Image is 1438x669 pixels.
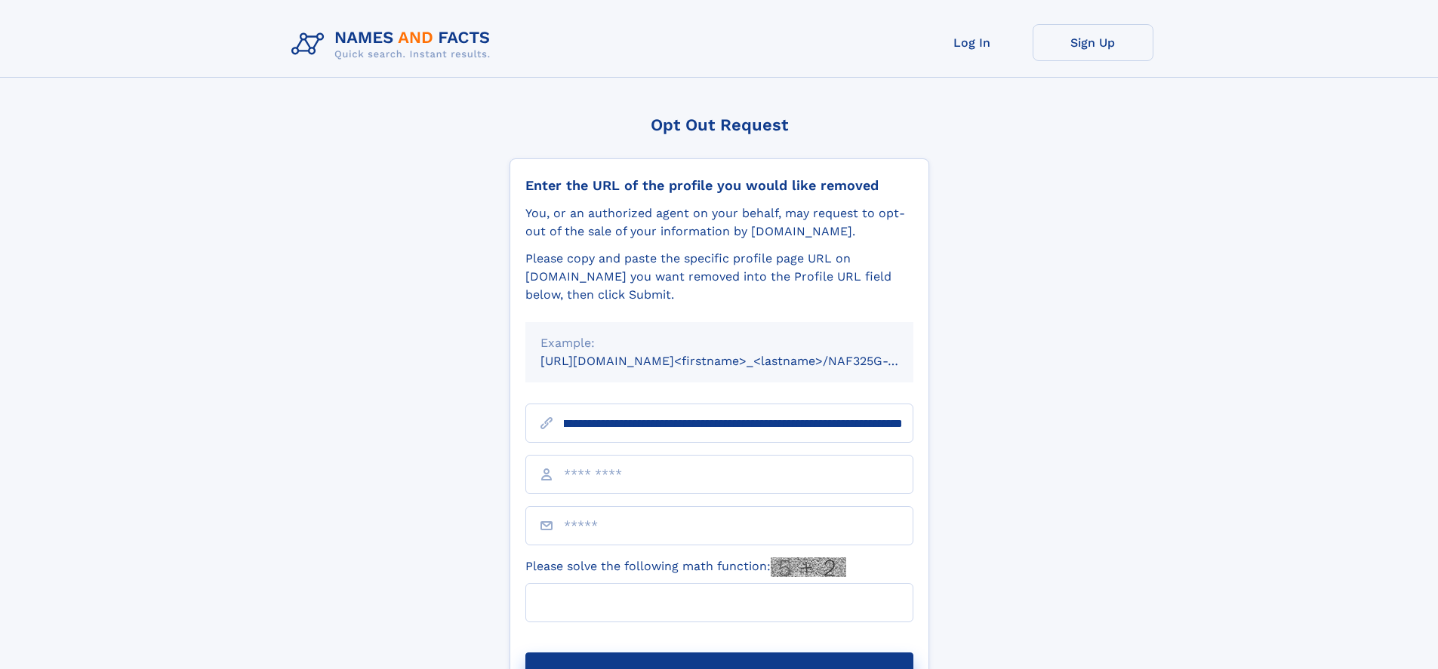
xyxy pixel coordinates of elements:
[1033,24,1153,61] a: Sign Up
[525,250,913,304] div: Please copy and paste the specific profile page URL on [DOMAIN_NAME] you want removed into the Pr...
[525,177,913,194] div: Enter the URL of the profile you would like removed
[525,204,913,241] div: You, or an authorized agent on your behalf, may request to opt-out of the sale of your informatio...
[540,354,942,368] small: [URL][DOMAIN_NAME]<firstname>_<lastname>/NAF325G-xxxxxxxx
[912,24,1033,61] a: Log In
[525,557,846,577] label: Please solve the following math function:
[540,334,898,352] div: Example:
[285,24,503,65] img: Logo Names and Facts
[510,115,929,134] div: Opt Out Request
